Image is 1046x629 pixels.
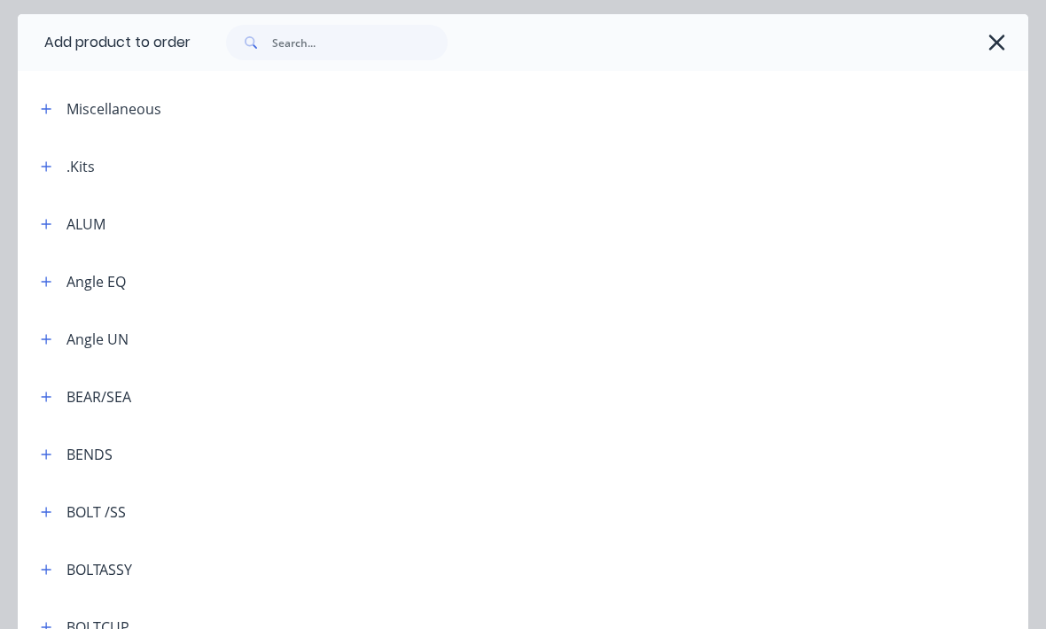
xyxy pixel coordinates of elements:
div: Add product to order [18,14,191,71]
div: Miscellaneous [66,98,161,120]
div: BOLTASSY [66,559,132,580]
div: Angle UN [66,329,129,350]
div: .Kits [66,156,95,177]
div: Angle EQ [66,271,126,292]
div: BEAR/SEA [66,386,131,408]
div: ALUM [66,214,105,235]
div: BOLT /SS [66,501,126,523]
div: BENDS [66,444,113,465]
input: Search... [272,25,448,60]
